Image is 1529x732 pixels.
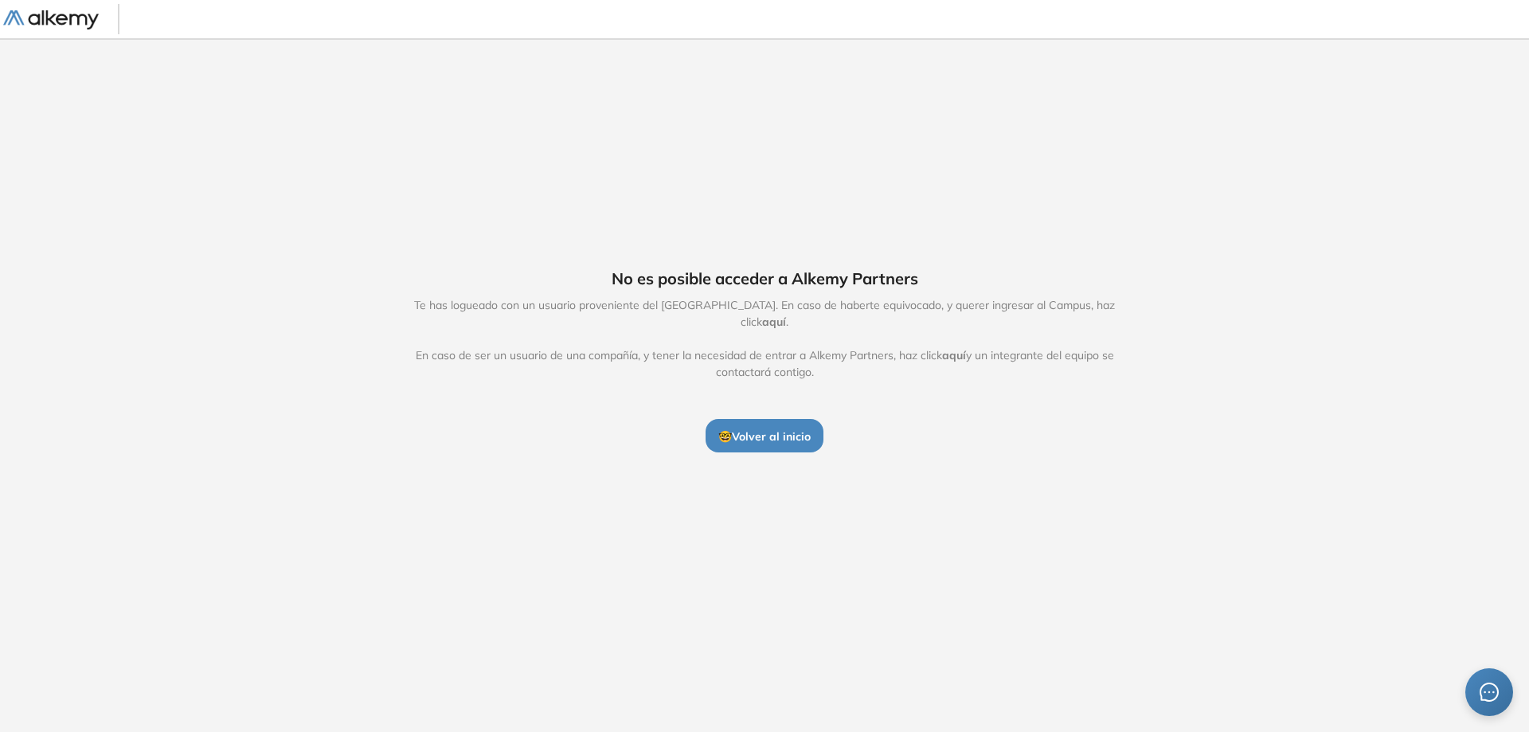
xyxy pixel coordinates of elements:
[762,315,786,329] span: aquí
[3,10,99,30] img: Logo
[1480,683,1499,702] span: message
[718,429,811,444] span: 🤓 Volver al inicio
[612,267,918,291] span: No es posible acceder a Alkemy Partners
[942,348,966,362] span: aquí
[397,297,1132,381] span: Te has logueado con un usuario proveniente del [GEOGRAPHIC_DATA]. En caso de haberte equivocado, ...
[706,419,823,452] button: 🤓Volver al inicio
